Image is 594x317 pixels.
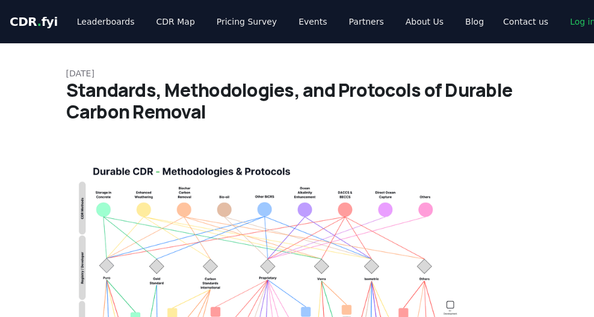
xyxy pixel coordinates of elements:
a: Blog [456,11,493,32]
a: Events [289,11,336,32]
a: About Us [396,11,453,32]
span: . [37,14,42,29]
a: CDR Map [147,11,205,32]
nav: Main [67,11,493,32]
a: Leaderboards [67,11,144,32]
span: CDR fyi [10,14,58,29]
h1: Standards, Methodologies, and Protocols of Durable Carbon Removal [66,79,528,123]
a: Pricing Survey [207,11,286,32]
p: [DATE] [66,67,528,79]
a: CDR.fyi [10,13,58,30]
a: Partners [339,11,394,32]
a: Contact us [493,11,558,32]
